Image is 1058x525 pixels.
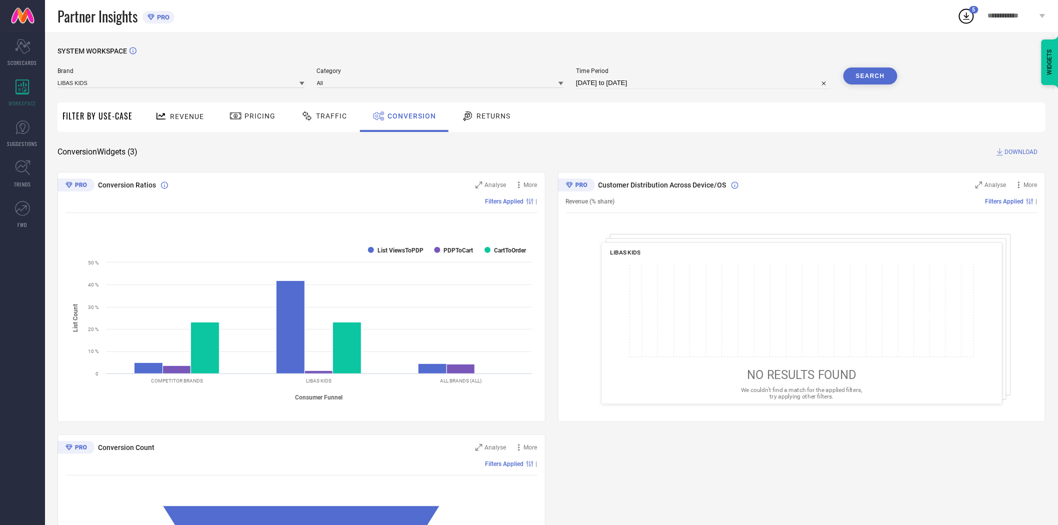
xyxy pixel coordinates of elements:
span: DOWNLOAD [1005,147,1038,157]
text: List ViewsToPDP [377,247,423,254]
span: Analyse [485,181,506,188]
text: PDPToCart [444,247,473,254]
span: Returns [476,112,510,120]
span: | [1036,198,1037,205]
span: More [524,444,537,451]
span: FWD [18,221,27,228]
span: | [536,460,537,467]
text: COMPETITOR BRANDS [151,378,203,383]
text: CartToOrder [494,247,526,254]
span: 5 [972,6,975,13]
span: Time Period [576,67,831,74]
svg: Zoom [975,181,982,188]
span: NO RESULTS FOUND [747,368,856,382]
span: Filters Applied [485,198,524,205]
span: Brand [57,67,304,74]
svg: Zoom [475,444,482,451]
div: Premium [558,178,595,193]
div: Open download list [957,7,975,25]
span: Category [317,67,564,74]
span: Revenue [170,112,204,120]
text: 0 [95,371,98,376]
div: Premium [57,441,94,456]
span: Conversion Widgets ( 3 ) [57,147,137,157]
text: ALL BRANDS (ALL) [440,378,482,383]
span: WORKSPACE [9,99,36,107]
span: LIBAS KIDS [610,249,640,256]
span: Conversion [387,112,436,120]
span: TRENDS [14,180,31,188]
span: Traffic [316,112,347,120]
span: SCORECARDS [8,59,37,66]
span: More [1024,181,1037,188]
span: Conversion Ratios [98,181,156,189]
span: Conversion Count [98,443,154,451]
span: Revenue (% share) [566,198,615,205]
tspan: Consumer Funnel [295,394,343,401]
span: Analyse [985,181,1006,188]
input: Select time period [576,77,831,89]
span: Partner Insights [57,6,137,26]
span: Filters Applied [985,198,1024,205]
span: PRO [154,13,169,21]
span: | [536,198,537,205]
div: Premium [57,178,94,193]
text: 40 % [88,282,98,287]
span: Analyse [485,444,506,451]
tspan: List Count [72,304,79,332]
span: We couldn’t find a match for the applied filters, try applying other filters. [741,386,862,400]
span: Filter By Use-Case [62,110,132,122]
span: Filters Applied [485,460,524,467]
button: Search [843,67,897,84]
svg: Zoom [475,181,482,188]
text: LIBAS KIDS [306,378,332,383]
text: 10 % [88,348,98,354]
span: SUGGESTIONS [7,140,38,147]
text: 30 % [88,304,98,310]
span: More [524,181,537,188]
text: 50 % [88,260,98,265]
text: 20 % [88,326,98,332]
span: SYSTEM WORKSPACE [57,47,127,55]
span: Pricing [244,112,275,120]
span: Customer Distribution Across Device/OS [598,181,726,189]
